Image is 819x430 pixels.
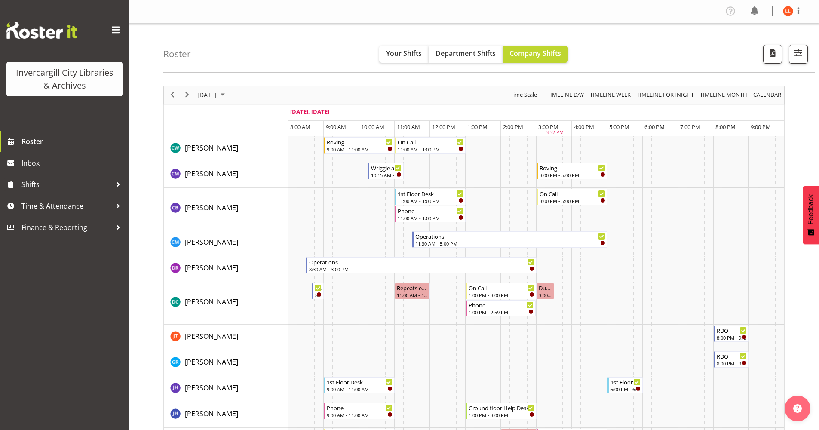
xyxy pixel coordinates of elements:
span: 7:00 PM [680,123,700,131]
button: September 2025 [196,89,229,100]
a: [PERSON_NAME] [185,331,238,341]
button: Previous [167,89,178,100]
button: Month [752,89,783,100]
span: 3:00 PM [538,123,558,131]
div: 5:00 PM - 6:00 PM [610,386,641,393]
td: Catherine Wilson resource [164,136,288,162]
div: Catherine Wilson"s event - On Call Begin From Monday, September 29, 2025 at 11:00:00 AM GMT+13:00... [395,137,466,154]
div: 8:30 AM - 3:00 PM [309,266,534,273]
div: Wriggle and Rhyme [371,163,401,172]
div: 1:00 PM - 2:59 PM [469,309,534,316]
span: Department Shifts [436,49,496,58]
div: Donald Cunningham"s event - Newspapers Begin From Monday, September 29, 2025 at 8:40:00 AM GMT+13... [312,283,324,299]
a: [PERSON_NAME] [185,203,238,213]
a: [PERSON_NAME] [185,237,238,247]
span: [DATE] [196,89,218,100]
td: Chamique Mamolo resource [164,162,288,188]
div: 10:15 AM - 11:15 AM [371,172,401,178]
span: Shifts [21,178,112,191]
div: 3:00 PM - 3:30 PM [539,292,552,298]
div: On Call [398,138,463,146]
span: 5:00 PM [609,123,629,131]
span: Timeline Week [589,89,632,100]
a: [PERSON_NAME] [185,408,238,419]
div: Chamique Mamolo"s event - Roving Begin From Monday, September 29, 2025 at 3:00:00 PM GMT+13:00 En... [537,163,607,179]
td: Cindy Mulrooney resource [164,230,288,256]
button: Fortnight [635,89,696,100]
span: 10:00 AM [361,123,384,131]
div: On Call [469,283,534,292]
span: 9:00 PM [751,123,771,131]
div: Cindy Mulrooney"s event - Operations Begin From Monday, September 29, 2025 at 11:30:00 AM GMT+13:... [412,231,607,248]
div: Jillian Hunter"s event - Ground floor Help Desk Begin From Monday, September 29, 2025 at 1:00:00 ... [466,403,537,419]
span: Roster [21,135,125,148]
div: 11:00 AM - 12:00 PM [397,292,428,298]
img: lynette-lockett11677.jpg [783,6,793,16]
div: Duration 0 hours - [PERSON_NAME] [539,283,552,292]
div: Jill Harpur"s event - 1st Floor Desk Begin From Monday, September 29, 2025 at 5:00:00 PM GMT+13:0... [607,377,643,393]
td: Donald Cunningham resource [164,282,288,325]
div: Phone [398,206,463,215]
div: 3:00 PM - 5:00 PM [540,197,605,204]
button: Feedback - Show survey [803,186,819,244]
span: Timeline Fortnight [636,89,695,100]
span: 1:00 PM [467,123,488,131]
span: [DATE], [DATE] [290,107,329,115]
span: Inbox [21,157,125,169]
button: Timeline Week [589,89,632,100]
span: [PERSON_NAME] [185,383,238,393]
span: [PERSON_NAME] [185,357,238,367]
div: 8:00 PM - 9:00 PM [717,360,747,367]
div: Phone [469,301,534,309]
div: 3:32 PM [546,129,564,136]
a: [PERSON_NAME] [185,297,238,307]
span: Timeline Month [699,89,748,100]
div: Operations [415,232,605,240]
div: 1st Floor Desk [398,189,463,198]
span: Your Shifts [386,49,422,58]
td: Jill Harpur resource [164,376,288,402]
div: Phone [327,403,393,412]
div: Roving [327,138,393,146]
a: [PERSON_NAME] [185,143,238,153]
span: 2:00 PM [503,123,523,131]
span: 9:00 AM [326,123,346,131]
span: [PERSON_NAME] [185,203,238,212]
div: 11:00 AM - 1:00 PM [398,215,463,221]
div: Grace Roscoe-Squires"s event - RDO Begin From Monday, September 29, 2025 at 8:00:00 PM GMT+13:00 ... [714,351,749,368]
div: Chris Broad"s event - On Call Begin From Monday, September 29, 2025 at 3:00:00 PM GMT+13:00 Ends ... [537,189,607,205]
div: 11:00 AM - 1:00 PM [398,197,463,204]
div: Glen Tomlinson"s event - RDO Begin From Monday, September 29, 2025 at 8:00:00 PM GMT+13:00 Ends A... [714,326,749,342]
span: 8:00 PM [715,123,736,131]
td: Jillian Hunter resource [164,402,288,428]
img: help-xxl-2.png [793,404,802,413]
div: 1st Floor Desk [610,378,641,386]
div: Jillian Hunter"s event - Phone Begin From Monday, September 29, 2025 at 9:00:00 AM GMT+13:00 Ends... [324,403,395,419]
span: [PERSON_NAME] [185,169,238,178]
div: 9:00 AM - 11:00 AM [327,386,393,393]
div: Repeats every [DATE] - [PERSON_NAME] [397,283,428,292]
div: 8:00 PM - 9:00 PM [717,334,747,341]
div: 11:00 AM - 1:00 PM [398,146,463,153]
button: Next [181,89,193,100]
span: 4:00 PM [574,123,594,131]
td: Grace Roscoe-Squires resource [164,350,288,376]
div: Debra Robinson"s event - Operations Begin From Monday, September 29, 2025 at 8:30:00 AM GMT+13:00... [306,257,537,273]
div: Newspapers [315,283,322,292]
span: Timeline Day [546,89,585,100]
h4: Roster [163,49,191,59]
div: Chamique Mamolo"s event - Wriggle and Rhyme Begin From Monday, September 29, 2025 at 10:15:00 AM ... [368,163,403,179]
div: Donald Cunningham"s event - Repeats every monday - Donald Cunningham Begin From Monday, September... [395,283,430,299]
span: Company Shifts [509,49,561,58]
div: 1st Floor Desk [327,378,393,386]
div: Invercargill City Libraries & Archives [15,66,114,92]
button: Your Shifts [379,46,429,63]
div: Chris Broad"s event - Phone Begin From Monday, September 29, 2025 at 11:00:00 AM GMT+13:00 Ends A... [395,206,466,222]
div: Donald Cunningham"s event - On Call Begin From Monday, September 29, 2025 at 1:00:00 PM GMT+13:00... [466,283,537,299]
a: [PERSON_NAME] [185,263,238,273]
div: Donald Cunningham"s event - Duration 0 hours - Donald Cunningham Begin From Monday, September 29,... [537,283,554,299]
span: 8:00 AM [290,123,310,131]
div: next period [180,86,194,104]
